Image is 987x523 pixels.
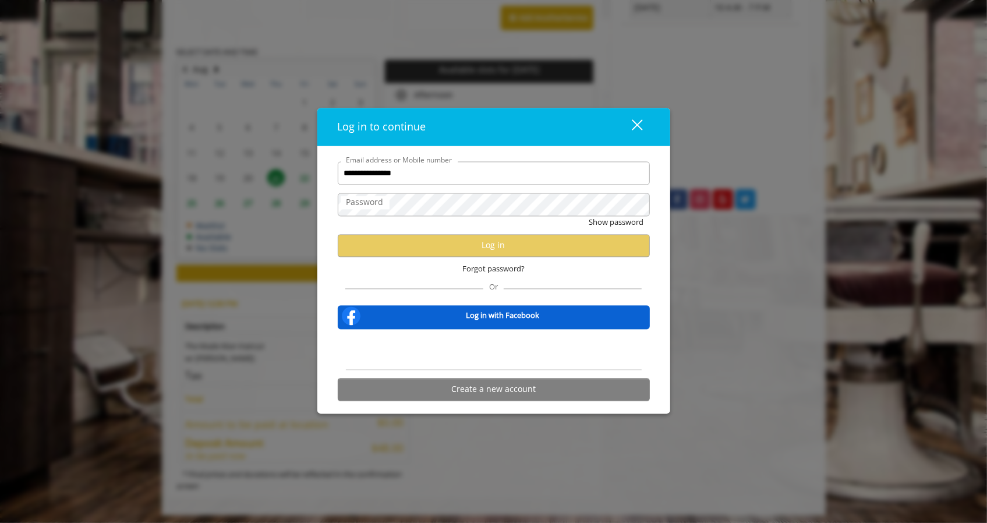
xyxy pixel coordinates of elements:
[339,304,363,327] img: facebook-logo
[338,193,650,217] input: Password
[589,217,644,229] button: Show password
[466,310,540,322] b: Log in with Facebook
[434,337,553,362] iframe: Sign in with Google Button
[462,263,525,275] span: Forgot password?
[338,234,650,257] button: Log in
[618,118,642,136] div: close dialog
[341,155,458,166] label: Email address or Mobile number
[338,378,650,401] button: Create a new account
[338,120,426,134] span: Log in to continue
[341,196,390,209] label: Password
[338,162,650,185] input: Email address or Mobile number
[610,115,650,139] button: close dialog
[483,281,504,292] span: Or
